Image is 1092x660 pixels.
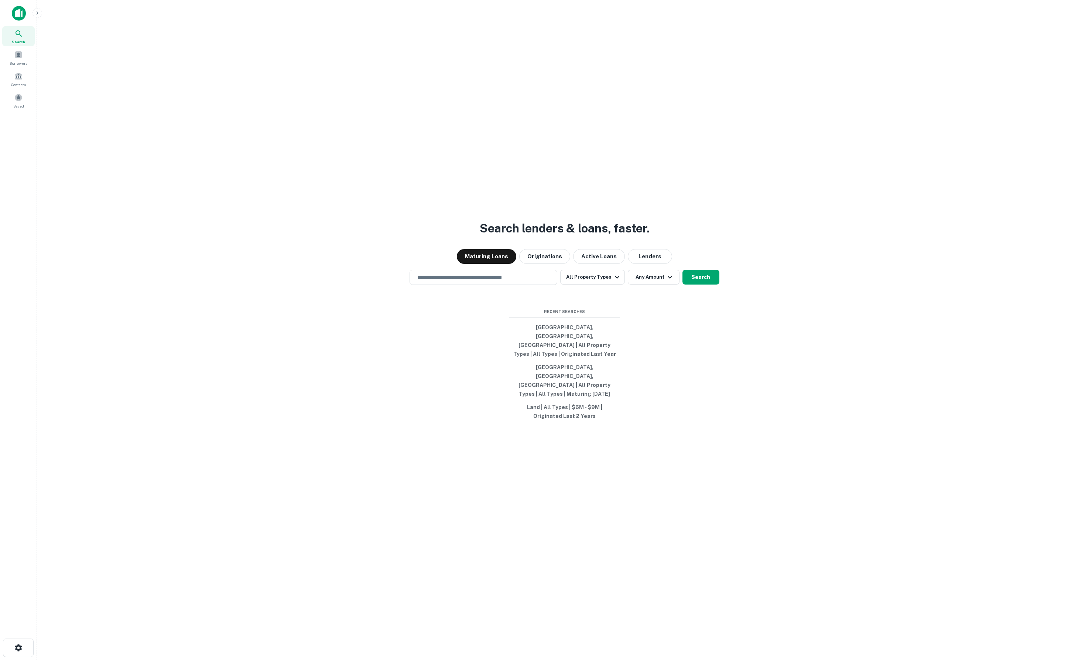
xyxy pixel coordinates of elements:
span: Search [12,39,25,45]
span: Saved [13,103,24,109]
button: Search [682,270,719,285]
button: Originations [519,249,570,264]
button: Land | All Types | $6M - $9M | Originated Last 2 Years [509,401,620,423]
button: [GEOGRAPHIC_DATA], [GEOGRAPHIC_DATA], [GEOGRAPHIC_DATA] | All Property Types | All Types | Maturi... [509,361,620,401]
button: Maturing Loans [457,249,516,264]
a: Contacts [2,69,35,89]
span: Contacts [11,82,26,88]
button: Active Loans [573,249,625,264]
button: [GEOGRAPHIC_DATA], [GEOGRAPHIC_DATA], [GEOGRAPHIC_DATA] | All Property Types | All Types | Origin... [509,321,620,361]
span: Borrowers [10,60,27,66]
iframe: Chat Widget [1055,601,1092,636]
h3: Search lenders & loans, faster. [480,220,650,237]
a: Borrowers [2,48,35,68]
button: Lenders [628,249,672,264]
button: All Property Types [560,270,624,285]
button: Any Amount [628,270,679,285]
img: capitalize-icon.png [12,6,26,21]
a: Search [2,26,35,46]
a: Saved [2,91,35,110]
span: Recent Searches [509,309,620,315]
